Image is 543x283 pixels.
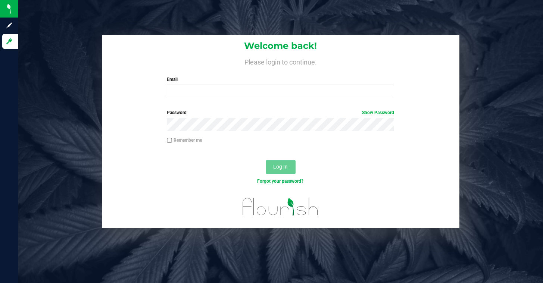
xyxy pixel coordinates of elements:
button: Log In [266,160,296,174]
h1: Welcome back! [102,41,459,51]
img: flourish_logo.svg [236,192,325,221]
inline-svg: Log in [6,38,13,45]
label: Email [167,76,394,83]
span: Password [167,110,187,115]
h4: Please login to continue. [102,57,459,66]
label: Remember me [167,137,202,144]
span: Log In [273,164,288,170]
a: Show Password [362,110,394,115]
a: Forgot your password? [257,179,303,184]
input: Remember me [167,138,172,143]
inline-svg: Sign up [6,22,13,29]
